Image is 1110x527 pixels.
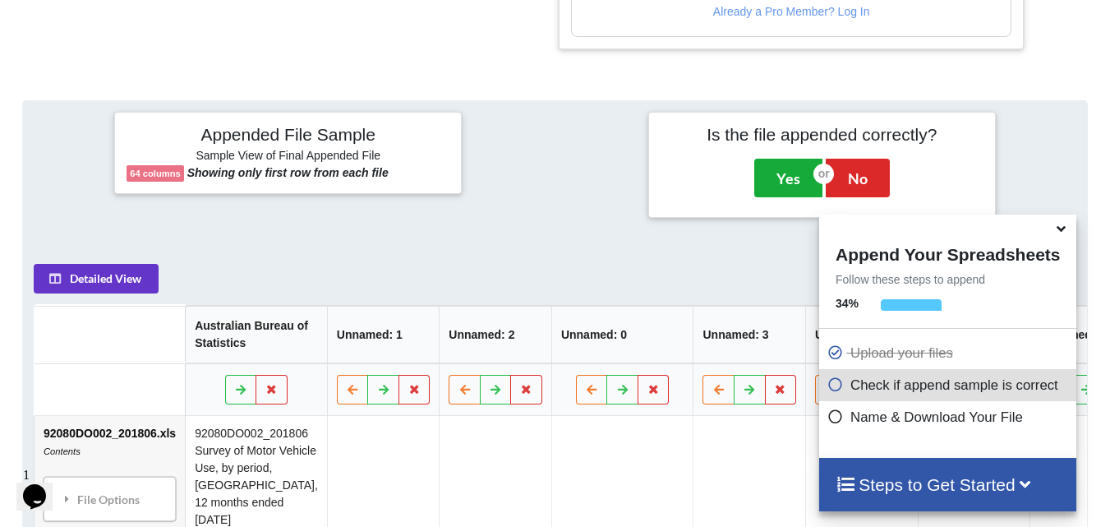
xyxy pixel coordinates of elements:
p: Upload your files [827,343,1072,363]
th: Australian Bureau of Statistics [185,306,327,363]
iframe: chat widget [16,461,69,511]
button: Detailed View [34,264,159,294]
h4: Steps to Get Started [836,474,1060,495]
div: File Options [48,482,171,516]
b: 64 columns [130,169,181,178]
th: Unnamed: 1 [327,306,440,363]
h6: Sample View of Final Appended File [127,149,449,165]
button: No [826,159,890,196]
th: Unnamed: 2 [439,306,551,363]
h4: Append Your Spreadsheets [819,240,1076,265]
h4: Appended File Sample [127,124,449,147]
button: Yes [754,159,822,196]
th: Unnamed: 4 [805,306,918,363]
b: Showing only first row from each file [187,166,389,179]
p: Name & Download Your File [827,407,1072,428]
th: Unnamed: 0 [551,306,693,363]
p: Already a Pro Member? Log In [572,3,1010,20]
i: Contents [44,446,81,456]
b: 34 % [836,297,859,310]
h4: Is the file appended correctly? [661,124,983,145]
th: Unnamed: 3 [693,306,805,363]
p: Check if append sample is correct [827,375,1072,395]
p: Follow these steps to append [819,271,1076,288]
